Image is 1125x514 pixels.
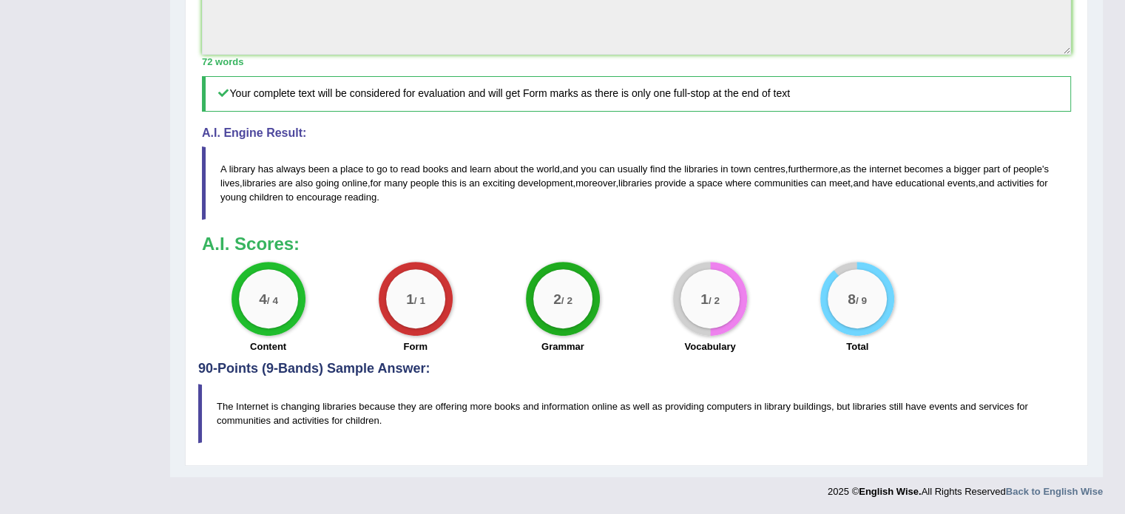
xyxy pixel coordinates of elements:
span: read [401,163,420,175]
span: online [342,177,368,189]
small: / 1 [414,294,425,305]
span: world [536,163,559,175]
strong: English Wise. [859,486,921,497]
span: and [979,177,995,189]
span: books [422,163,448,175]
small: / 4 [266,294,277,305]
span: libraries [684,163,718,175]
span: libraries [243,177,277,189]
span: and [562,163,578,175]
span: people [411,177,439,189]
span: centres [754,163,786,175]
small: / 2 [709,294,720,305]
span: lives [220,177,240,189]
span: provide [655,177,686,189]
span: to [286,192,294,203]
span: part [983,163,999,175]
span: furthermore [788,163,837,175]
span: many [384,177,408,189]
span: events [947,177,976,189]
span: a [946,163,951,175]
span: meet [829,177,851,189]
span: for [1036,177,1047,189]
big: 4 [259,291,267,307]
span: young [220,192,246,203]
label: Vocabulary [684,339,735,354]
span: as [840,163,851,175]
label: Grammar [541,339,584,354]
span: and [451,163,467,175]
label: Form [403,339,428,354]
blockquote: , , , ' , , , , , , . [202,146,1071,220]
span: reading [345,192,376,203]
span: the [668,163,681,175]
big: 1 [406,291,414,307]
span: the [854,163,867,175]
span: usually [618,163,647,175]
span: moreover [575,177,615,189]
span: encourage [297,192,342,203]
span: to [366,163,374,175]
span: been [308,163,330,175]
big: 1 [700,291,709,307]
span: A [220,163,226,175]
span: exciting [482,177,515,189]
span: learn [470,163,491,175]
span: you [581,163,597,175]
span: can [599,163,615,175]
span: town [731,163,751,175]
span: people [1013,163,1042,175]
span: bigger [953,163,980,175]
span: children [249,192,283,203]
small: / 2 [561,294,572,305]
span: find [650,163,666,175]
h5: Your complete text will be considered for evaluation and will get Form marks as there is only one... [202,76,1071,111]
span: this [442,177,456,189]
span: in [720,163,728,175]
span: have [872,177,893,189]
span: for [370,177,381,189]
span: can [811,177,826,189]
span: go [376,163,387,175]
span: library [229,163,255,175]
span: becomes [904,163,943,175]
span: also [295,177,313,189]
span: space [697,177,723,189]
label: Content [250,339,286,354]
span: always [276,163,305,175]
span: the [521,163,534,175]
span: are [279,177,293,189]
span: about [494,163,518,175]
b: A.I. Scores: [202,234,300,254]
span: going [316,177,339,189]
span: s [1044,163,1049,175]
span: has [258,163,274,175]
span: a [332,163,337,175]
span: activities [997,177,1034,189]
div: 72 words [202,55,1071,69]
span: to [390,163,398,175]
span: a [689,177,694,189]
span: communities [754,177,808,189]
div: 2025 © All Rights Reserved [828,477,1103,498]
blockquote: The Internet is changing libraries because they are offering more books and information online as... [198,384,1075,443]
span: and [853,177,869,189]
span: where [726,177,751,189]
span: of [1002,163,1010,175]
label: Total [846,339,868,354]
span: libraries [618,177,652,189]
big: 2 [553,291,561,307]
span: educational [895,177,945,189]
span: internet [869,163,901,175]
small: / 9 [856,294,867,305]
a: Back to English Wise [1006,486,1103,497]
span: place [340,163,363,175]
span: an [469,177,479,189]
h4: A.I. Engine Result: [202,126,1071,140]
span: development [518,177,572,189]
span: is [459,177,466,189]
big: 8 [848,291,856,307]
